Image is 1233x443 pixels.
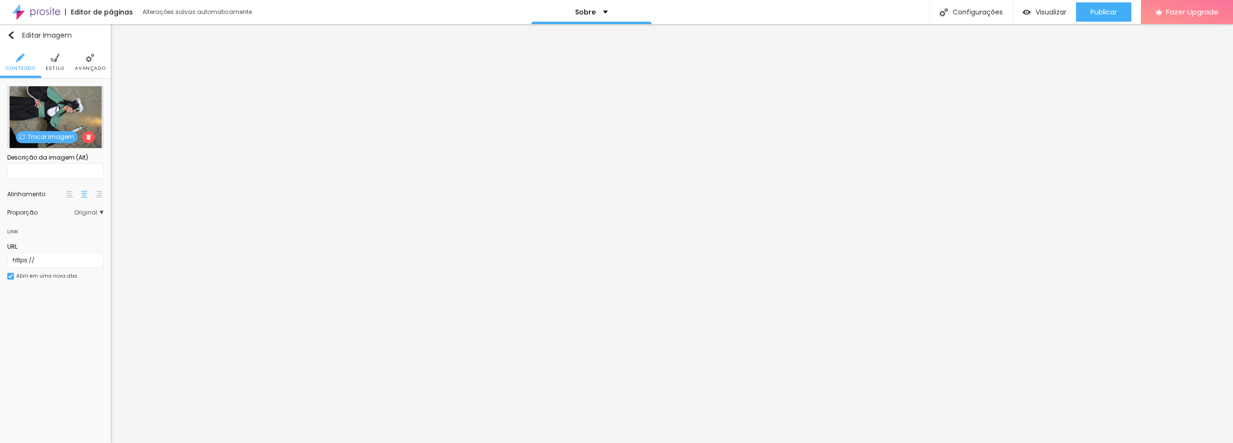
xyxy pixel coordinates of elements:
img: Icone [7,31,15,39]
span: Estilo [46,66,65,71]
div: Link [7,220,104,238]
iframe: Editor [111,24,1233,443]
span: Visualizar [1036,8,1066,16]
div: Link [7,226,18,237]
img: Icone [940,8,948,16]
span: Trocar imagem [16,131,78,143]
span: Conteúdo [5,66,36,71]
div: URL [7,242,104,251]
div: Proporção [7,210,74,215]
p: Sobre [575,9,596,15]
div: Editor de páginas [65,9,133,15]
img: paragraph-center-align.svg [81,191,88,198]
img: Icone [86,54,94,62]
button: Publicar [1076,2,1131,22]
span: Original [74,210,104,215]
span: Fazer Upgrade [1166,8,1219,16]
img: paragraph-right-align.svg [95,191,102,198]
img: Icone [8,274,13,279]
img: Icone [86,134,92,140]
div: Abrir em uma nova aba [16,274,77,279]
img: Icone [51,54,59,62]
div: Editar Imagem [7,31,72,39]
img: Icone [16,54,25,62]
span: Avançado [75,66,105,71]
div: Alinhamento [7,191,65,197]
div: Descrição da imagem (Alt) [7,153,104,162]
img: paragraph-left-align.svg [66,191,73,198]
span: Publicar [1090,8,1117,16]
img: Icone [19,134,25,140]
div: Alterações salvas automaticamente [143,9,253,15]
img: view-1.svg [1023,8,1031,16]
button: Visualizar [1013,2,1076,22]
